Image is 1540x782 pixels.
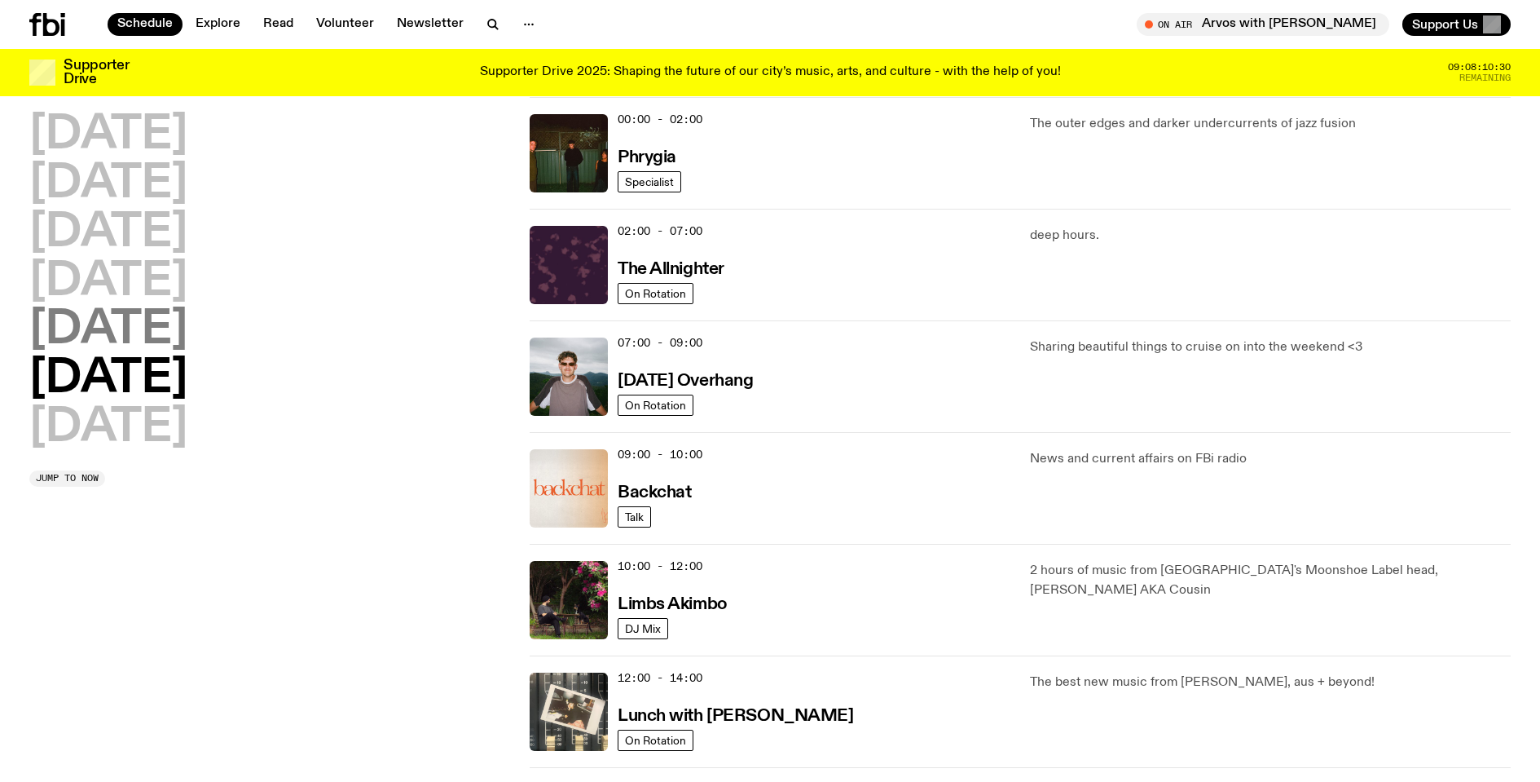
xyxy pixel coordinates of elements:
[625,622,661,634] span: DJ Mix
[108,13,183,36] a: Schedule
[618,447,702,462] span: 09:00 - 10:00
[618,705,853,725] a: Lunch with [PERSON_NAME]
[618,171,681,192] a: Specialist
[1030,673,1511,692] p: The best new music from [PERSON_NAME], aus + beyond!
[618,223,702,239] span: 02:00 - 07:00
[618,593,728,613] a: Limbs Akimbo
[480,65,1061,80] p: Supporter Drive 2025: Shaping the future of our city’s music, arts, and culture - with the help o...
[1448,63,1511,72] span: 09:08:10:30
[1402,13,1511,36] button: Support Us
[625,175,674,188] span: Specialist
[29,113,187,158] button: [DATE]
[618,369,753,390] a: [DATE] Overhang
[29,471,105,487] button: Jump to now
[1459,73,1511,82] span: Remaining
[618,395,693,416] a: On Rotation
[1030,114,1511,134] p: The outer edges and darker undercurrents of jazz fusion
[618,708,853,725] h3: Lunch with [PERSON_NAME]
[625,510,644,523] span: Talk
[306,13,384,36] a: Volunteer
[29,356,187,402] button: [DATE]
[625,287,686,299] span: On Rotation
[618,730,693,751] a: On Rotation
[29,210,187,256] button: [DATE]
[618,670,702,686] span: 12:00 - 14:00
[64,59,129,86] h3: Supporter Drive
[253,13,303,36] a: Read
[1030,561,1511,600] p: 2 hours of music from [GEOGRAPHIC_DATA]'s Moonshoe Label head, [PERSON_NAME] AKA Cousin
[618,283,693,304] a: On Rotation
[1030,338,1511,357] p: Sharing beautiful things to cruise on into the weekend <3
[618,112,702,127] span: 00:00 - 02:00
[387,13,473,36] a: Newsletter
[625,399,686,411] span: On Rotation
[618,481,691,501] a: Backchat
[29,259,187,305] button: [DATE]
[618,618,668,639] a: DJ Mix
[1030,449,1511,469] p: News and current affairs on FBi radio
[618,506,651,528] a: Talk
[530,114,608,192] img: A greeny-grainy film photo of Bela, John and Bindi at night. They are standing in a backyard on g...
[530,338,608,416] img: Harrie Hastings stands in front of cloud-covered sky and rolling hills. He's wearing sunglasses a...
[618,258,724,278] a: The Allnighter
[530,673,608,751] img: A polaroid of Ella Avni in the studio on top of the mixer which is also located in the studio.
[618,261,724,278] h3: The Allnighter
[530,561,608,639] img: Jackson sits at an outdoor table, legs crossed and gazing at a black and brown dog also sitting a...
[29,307,187,353] button: [DATE]
[1137,13,1389,36] button: On AirArvos with [PERSON_NAME]
[36,474,99,483] span: Jump to now
[618,335,702,351] span: 07:00 - 09:00
[29,405,187,451] button: [DATE]
[1412,17,1478,32] span: Support Us
[618,559,702,574] span: 10:00 - 12:00
[618,484,691,501] h3: Backchat
[618,373,753,390] h3: [DATE] Overhang
[1030,226,1511,245] p: deep hours.
[618,149,676,166] h3: Phrygia
[625,734,686,746] span: On Rotation
[618,146,676,166] a: Phrygia
[618,596,728,613] h3: Limbs Akimbo
[29,161,187,207] button: [DATE]
[186,13,250,36] a: Explore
